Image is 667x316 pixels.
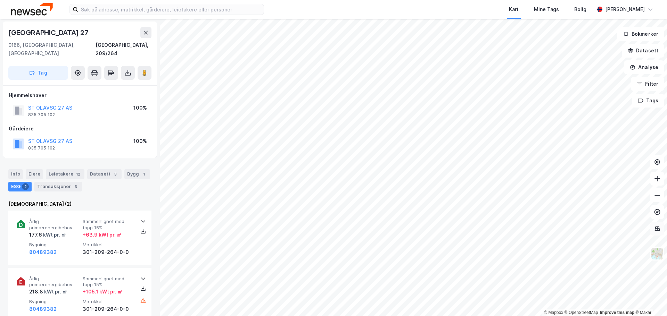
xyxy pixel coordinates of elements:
div: 301-209-264-0-0 [83,248,133,256]
div: Info [8,169,23,179]
span: Matrikkel [83,242,133,248]
a: Improve this map [600,310,634,315]
div: 301-209-264-0-0 [83,305,133,313]
span: Årlig primærenergibehov [29,276,80,288]
div: 177.6 [29,231,66,239]
div: 218.8 [29,288,67,296]
img: newsec-logo.f6e21ccffca1b3a03d2d.png [11,3,53,15]
span: Sammenlignet med topp 15% [83,276,133,288]
div: kWt pr. ㎡ [43,288,67,296]
div: 100% [133,104,147,112]
div: Eiere [26,169,43,179]
span: Sammenlignet med topp 15% [83,219,133,231]
button: Datasett [622,44,664,58]
button: Bokmerker [617,27,664,41]
div: Mine Tags [534,5,559,14]
div: ESG [8,182,32,191]
div: 100% [133,137,147,145]
div: 2 [22,183,29,190]
iframe: Chat Widget [632,283,667,316]
div: Bygg [124,169,150,179]
div: [GEOGRAPHIC_DATA] 27 [8,27,90,38]
input: Søk på adresse, matrikkel, gårdeiere, leietakere eller personer [78,4,264,15]
div: + 63.9 kWt pr. ㎡ [83,231,122,239]
button: Analyse [624,60,664,74]
span: Årlig primærenergibehov [29,219,80,231]
button: Tags [632,94,664,108]
div: kWt pr. ㎡ [42,231,66,239]
div: Gårdeiere [9,125,151,133]
button: 80489382 [29,305,57,313]
div: 835 705 102 [28,112,55,118]
div: Datasett [87,169,122,179]
div: Hjemmelshaver [9,91,151,100]
div: Transaksjoner [34,182,82,191]
div: Kart [509,5,519,14]
div: 3 [112,171,119,178]
a: Mapbox [544,310,563,315]
span: Bygning [29,299,80,305]
div: Leietakere [46,169,84,179]
div: [GEOGRAPHIC_DATA], 209/264 [96,41,151,58]
div: Bolig [574,5,586,14]
div: 3 [72,183,79,190]
a: OpenStreetMap [565,310,598,315]
button: Filter [631,77,664,91]
button: Tag [8,66,68,80]
div: 835 705 102 [28,145,55,151]
div: 1 [140,171,147,178]
img: Z [651,247,664,260]
div: [PERSON_NAME] [605,5,645,14]
div: 12 [75,171,82,178]
div: + 105.1 kWt pr. ㎡ [83,288,122,296]
div: [DEMOGRAPHIC_DATA] (2) [8,200,151,208]
div: 0166, [GEOGRAPHIC_DATA], [GEOGRAPHIC_DATA] [8,41,96,58]
span: Bygning [29,242,80,248]
span: Matrikkel [83,299,133,305]
button: 80489382 [29,248,57,256]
